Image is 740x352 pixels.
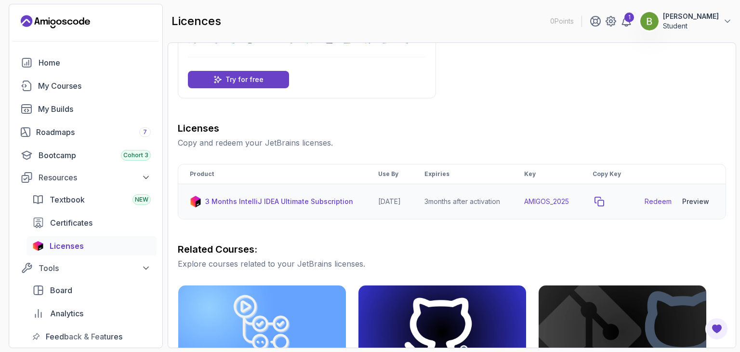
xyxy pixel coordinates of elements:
div: 1 [624,13,634,22]
th: Product [178,164,367,184]
td: AMIGOS_2025 [513,184,581,219]
a: analytics [26,304,157,323]
td: [DATE] [367,184,413,219]
span: Certificates [50,217,92,229]
button: Resources [15,169,157,186]
div: Resources [39,172,151,183]
h2: licences [172,14,221,29]
button: Preview [677,192,714,211]
a: board [26,281,157,300]
a: home [15,53,157,72]
a: Redeem [645,197,672,206]
div: Roadmaps [36,126,151,138]
p: 3 Months IntelliJ IDEA Ultimate Subscription [205,197,353,206]
span: Cohort 3 [123,151,148,159]
h3: Licenses [178,122,726,135]
a: bootcamp [15,146,157,165]
span: Textbook [50,194,85,205]
span: NEW [135,196,148,203]
a: builds [15,99,157,119]
button: user profile image[PERSON_NAME]Student [640,12,732,31]
a: licenses [26,236,157,256]
div: Bootcamp [39,149,151,161]
div: Preview [682,197,709,206]
a: feedback [26,327,157,346]
a: roadmaps [15,122,157,142]
div: My Builds [38,103,151,115]
p: [PERSON_NAME] [663,12,719,21]
div: Tools [39,262,151,274]
img: jetbrains icon [190,196,201,207]
p: Copy and redeem your JetBrains licenses. [178,137,726,149]
span: Board [50,284,72,296]
a: Try for free [188,71,289,88]
p: Student [663,21,719,31]
img: jetbrains icon [32,241,44,251]
a: certificates [26,213,157,232]
h3: Related Courses: [178,243,726,256]
a: 1 [621,15,632,27]
button: copy-button [593,195,606,208]
button: Open Feedback Button [705,317,728,340]
span: Analytics [50,308,83,319]
a: textbook [26,190,157,209]
th: Use By [367,164,413,184]
span: 7 [143,128,147,136]
div: Home [39,57,151,68]
a: courses [15,76,157,95]
th: Copy Key [581,164,633,184]
th: Expiries [413,164,513,184]
th: Key [513,164,581,184]
span: Feedback & Features [46,331,122,342]
p: Explore courses related to your JetBrains licenses. [178,258,726,270]
img: user profile image [640,12,659,30]
button: Tools [15,259,157,277]
span: Licenses [50,240,84,252]
p: 0 Points [550,16,574,26]
div: My Courses [38,80,151,92]
p: Try for free [225,75,264,84]
td: 3 months after activation [413,184,513,219]
a: Landing page [21,14,90,29]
